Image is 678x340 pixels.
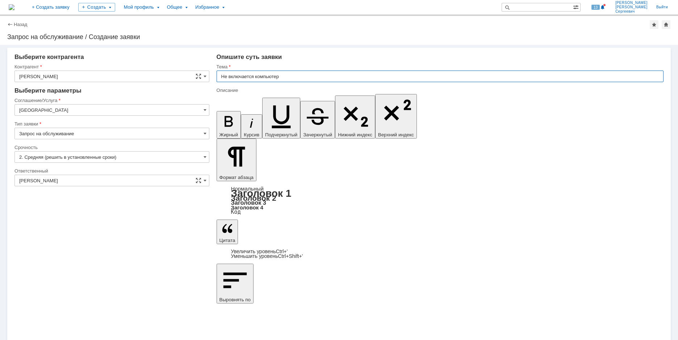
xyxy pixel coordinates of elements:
[14,98,208,103] div: Соглашение/Услуга
[375,94,417,139] button: Верхний индекс
[231,253,303,259] a: Decrease
[231,199,266,206] a: Заголовок 3
[231,204,263,211] a: Заголовок 4
[14,54,84,60] span: Выберите контрагента
[14,145,208,150] div: Срочность
[265,132,297,137] span: Подчеркнутый
[7,33,671,41] div: Запрос на обслуживание / Создание заявки
[9,4,14,10] a: Перейти на домашнюю страницу
[219,132,238,137] span: Жирный
[217,88,662,93] div: Описание
[662,20,670,29] div: Сделать домашней страницей
[217,249,664,259] div: Цитата
[244,132,259,137] span: Курсив
[217,264,254,303] button: Выровнять по
[14,169,208,173] div: Ответственный
[217,64,662,69] div: Тема
[231,188,292,199] a: Заголовок 1
[650,20,658,29] div: Добавить в избранное
[278,253,303,259] span: Ctrl+Shift+'
[335,95,375,139] button: Нижний индекс
[300,101,335,139] button: Зачеркнутый
[241,114,262,139] button: Курсив
[303,132,332,137] span: Зачеркнутый
[14,87,81,94] span: Выберите параметры
[219,175,254,180] span: Формат абзаца
[219,297,251,302] span: Выровнять по
[196,178,201,183] span: Сложная форма
[14,122,208,126] div: Тип заявки
[276,248,288,254] span: Ctrl+'
[615,9,648,14] span: Сергеевич
[217,186,664,214] div: Формат абзаца
[231,248,288,254] a: Increase
[591,5,600,10] span: 13
[231,209,241,215] a: Код
[219,238,235,243] span: Цитата
[78,3,115,12] div: Создать
[14,64,208,69] div: Контрагент
[217,54,282,60] span: Опишите суть заявки
[615,5,648,9] span: [PERSON_NAME]
[217,139,256,181] button: Формат абзаца
[231,194,276,202] a: Заголовок 2
[217,111,241,139] button: Жирный
[9,4,14,10] img: logo
[196,73,201,79] span: Сложная форма
[231,186,264,192] a: Нормальный
[615,1,648,5] span: [PERSON_NAME]
[378,132,414,137] span: Верхний индекс
[262,98,300,139] button: Подчеркнутый
[338,132,372,137] span: Нижний индекс
[217,220,238,244] button: Цитата
[573,3,580,10] span: Расширенный поиск
[14,22,27,27] a: Назад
